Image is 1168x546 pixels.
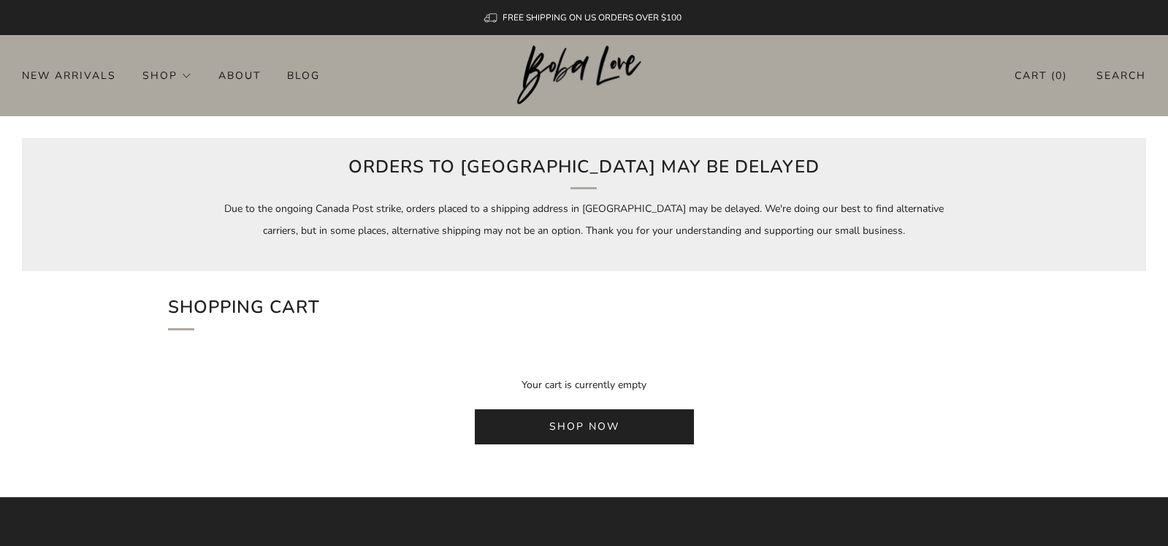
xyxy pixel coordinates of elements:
[218,64,261,87] a: About
[213,198,955,242] p: Due to the ongoing Canada Post strike, orders placed to a shipping address in [GEOGRAPHIC_DATA] m...
[420,374,749,396] p: Your cart is currently empty
[1015,64,1067,88] span: Cart ( )
[517,45,651,106] a: Boba Love
[343,153,825,189] h2: Orders to [GEOGRAPHIC_DATA] may be delayed
[517,45,651,105] img: Boba Love
[142,64,192,87] a: Shop
[168,293,320,330] h1: Shopping Cart
[287,64,320,87] a: Blog
[1056,69,1063,83] items-count: 0
[1096,64,1146,88] a: Search
[475,409,694,444] a: Shop now
[503,12,682,23] span: FREE SHIPPING ON US ORDERS OVER $100
[22,64,116,87] a: New Arrivals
